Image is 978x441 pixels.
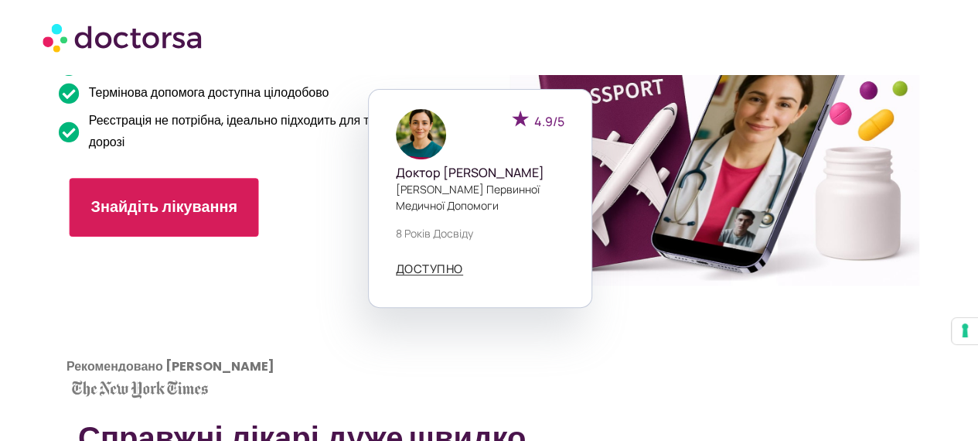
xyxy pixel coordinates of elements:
[66,263,206,379] iframe: Відгуки клієнтів на базі Trustpilot
[90,197,237,218] font: Знайдіть лікування
[70,178,259,237] a: Знайдіть лікування
[89,84,329,101] font: Термінова допомога доступна цілодобово
[396,263,463,275] a: ДОСТУПНО
[534,113,564,130] font: 4.9/5
[89,111,420,151] font: Реєстрація не потрібна, ідеально підходить для туристів у дорозі
[66,357,274,375] font: Рекомендовано [PERSON_NAME]
[396,226,473,241] font: 8 років досвіду
[396,261,463,277] font: ДОСТУПНО
[952,318,978,344] button: Ваші налаштування згоди на технології відстеження
[396,182,540,213] font: [PERSON_NAME] первинної медичної допомоги
[396,164,544,181] font: Доктор [PERSON_NAME]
